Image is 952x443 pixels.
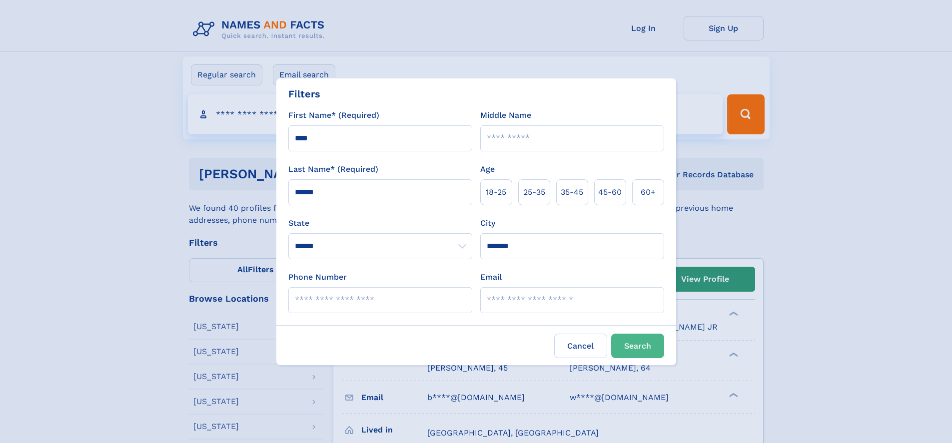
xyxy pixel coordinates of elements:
[288,271,347,283] label: Phone Number
[554,334,607,358] label: Cancel
[611,334,664,358] button: Search
[480,109,531,121] label: Middle Name
[288,163,378,175] label: Last Name* (Required)
[288,109,379,121] label: First Name* (Required)
[486,186,506,198] span: 18‑25
[561,186,583,198] span: 35‑45
[480,163,495,175] label: Age
[288,86,320,101] div: Filters
[288,217,472,229] label: State
[480,271,502,283] label: Email
[641,186,656,198] span: 60+
[598,186,622,198] span: 45‑60
[523,186,545,198] span: 25‑35
[480,217,495,229] label: City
